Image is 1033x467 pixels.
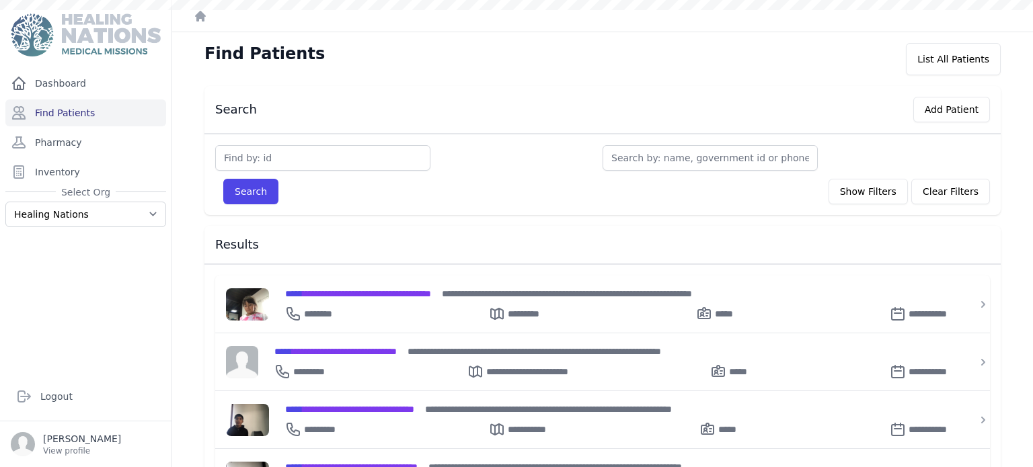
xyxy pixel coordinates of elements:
div: List All Patients [906,43,1001,75]
button: Search [223,179,278,204]
span: Select Org [56,185,116,199]
h3: Search [215,101,257,118]
a: Pharmacy [5,129,166,156]
button: Clear Filters [911,179,990,204]
h3: Results [215,237,990,253]
input: Search by: name, government id or phone [603,145,818,171]
a: Logout [11,383,161,410]
img: AxbxQWa2NTrnAAAAJXRFWHRkYXRlOmNyZWF0ZQAyMDI1LTA2LTIxVDE0OjIxOjU0KzAwOjAw9iroHwAAACV0RVh0ZGF0ZTptb... [226,404,269,436]
p: [PERSON_NAME] [43,432,121,445]
a: Inventory [5,159,166,185]
img: xemPTz1t101TAAAACV0RVh0ZGF0ZTpjcmVhdGUAMjAyNS0wNi0xOVQyMDoyOTo1OCswMDowML4MSRkAAAAldEVYdGRhdGU6bW... [226,288,269,321]
img: person-242608b1a05df3501eefc295dc1bc67a.jpg [226,346,258,378]
a: Find Patients [5,99,166,126]
a: Dashboard [5,70,166,97]
h1: Find Patients [204,43,325,65]
a: [PERSON_NAME] View profile [11,432,161,456]
button: Show Filters [829,179,908,204]
input: Find by: id [215,145,430,171]
button: Add Patient [913,97,990,122]
p: View profile [43,445,121,456]
img: Medical Missions EMR [11,13,160,56]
